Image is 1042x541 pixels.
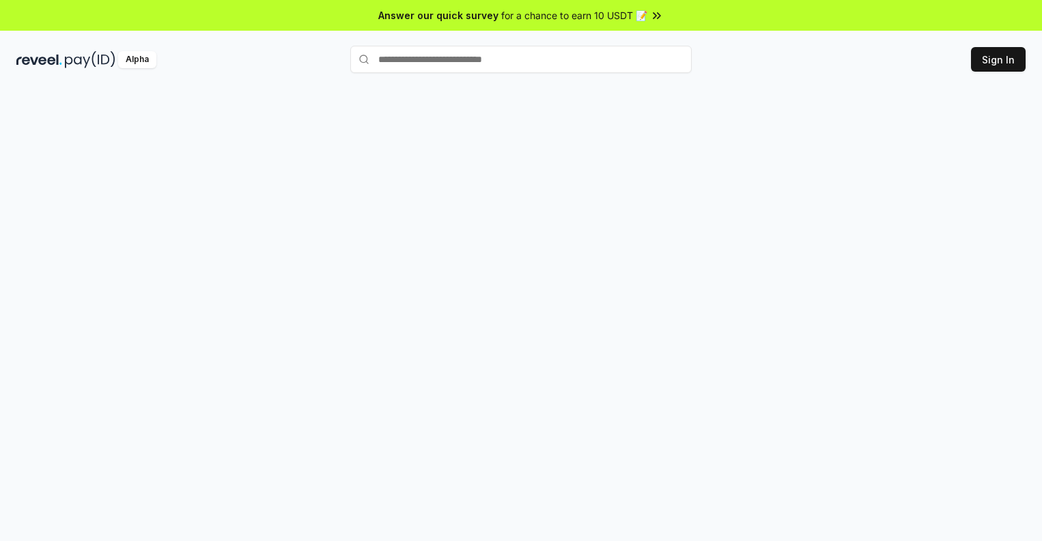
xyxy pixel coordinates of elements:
[378,8,498,23] span: Answer our quick survey
[971,47,1026,72] button: Sign In
[16,51,62,68] img: reveel_dark
[118,51,156,68] div: Alpha
[501,8,647,23] span: for a chance to earn 10 USDT 📝
[65,51,115,68] img: pay_id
